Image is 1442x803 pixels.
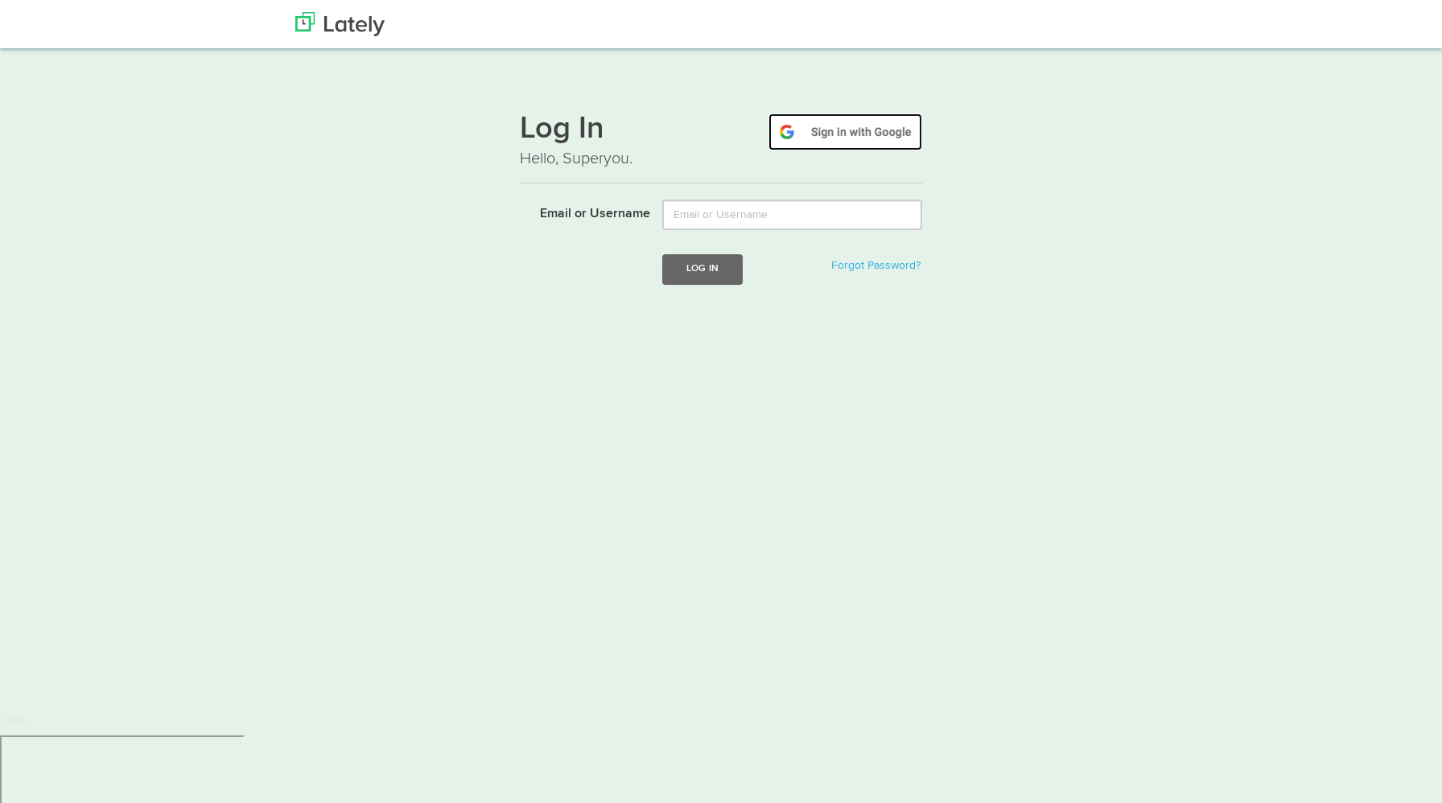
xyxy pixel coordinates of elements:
[768,113,922,150] img: google-signin.png
[520,147,922,171] p: Hello, Superyou.
[508,200,650,224] label: Email or Username
[520,113,922,147] h1: Log In
[662,200,922,230] input: Email or Username
[831,260,921,271] a: Forgot Password?
[662,254,743,284] button: Log In
[295,12,385,36] img: Lately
